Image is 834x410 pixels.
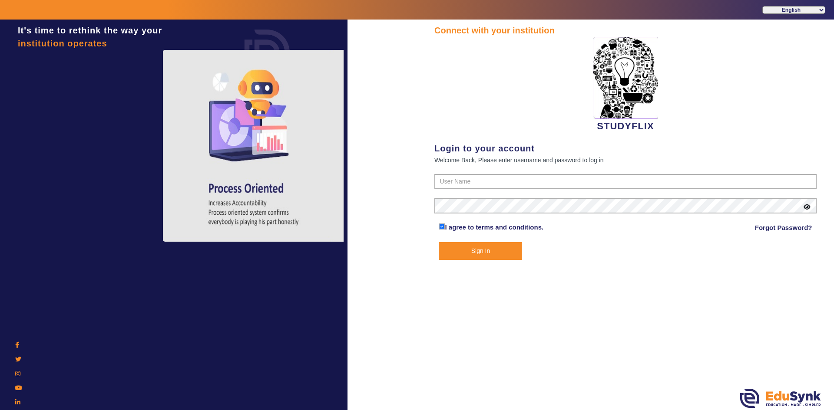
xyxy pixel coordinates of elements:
[235,20,300,85] img: login.png
[434,155,817,165] div: Welcome Back, Please enter username and password to log in
[434,142,817,155] div: Login to your account
[439,242,522,260] button: Sign In
[740,389,821,408] img: edusynk.png
[434,37,817,133] div: STUDYFLIX
[163,50,345,242] img: login4.png
[434,24,817,37] div: Connect with your institution
[434,174,817,190] input: User Name
[755,223,812,233] a: Forgot Password?
[18,39,107,48] span: institution operates
[445,223,543,231] a: I agree to terms and conditions.
[593,37,658,119] img: 2da83ddf-6089-4dce-a9e2-416746467bdd
[18,26,162,35] span: It's time to rethink the way your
